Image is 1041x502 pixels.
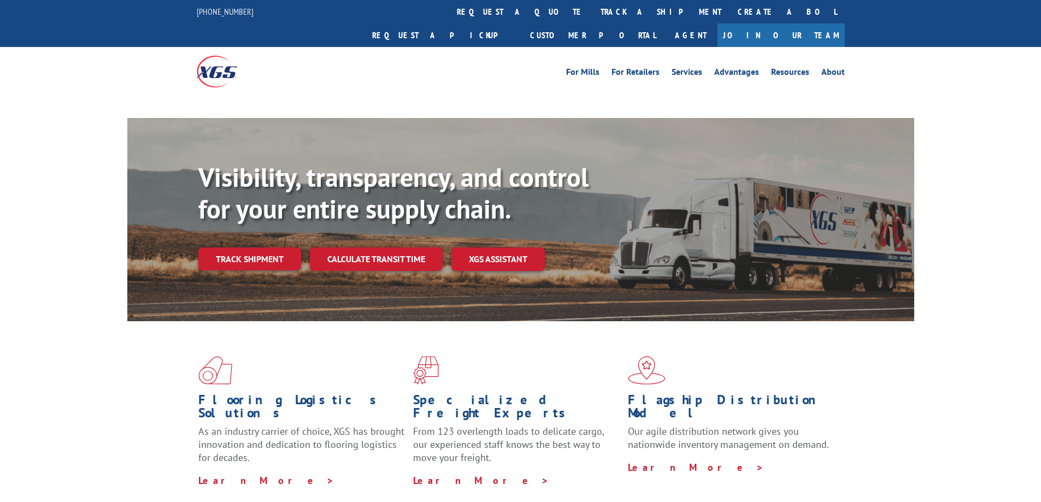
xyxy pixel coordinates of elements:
[611,68,660,80] a: For Retailers
[413,474,549,487] a: Learn More >
[714,68,759,80] a: Advantages
[413,356,439,385] img: xgs-icon-focused-on-flooring-red
[413,425,620,474] p: From 123 overlength loads to delicate cargo, our experienced staff knows the best way to move you...
[771,68,809,80] a: Resources
[198,160,589,226] b: Visibility, transparency, and control for your entire supply chain.
[628,461,764,474] a: Learn More >
[522,23,664,47] a: Customer Portal
[198,356,232,385] img: xgs-icon-total-supply-chain-intelligence-red
[628,393,834,425] h1: Flagship Distribution Model
[198,393,405,425] h1: Flooring Logistics Solutions
[197,6,254,17] a: [PHONE_NUMBER]
[364,23,522,47] a: Request a pickup
[198,474,334,487] a: Learn More >
[821,68,845,80] a: About
[566,68,599,80] a: For Mills
[451,247,545,271] a: XGS ASSISTANT
[310,247,443,271] a: Calculate transit time
[198,247,301,270] a: Track shipment
[413,393,620,425] h1: Specialized Freight Experts
[717,23,845,47] a: Join Our Team
[198,425,404,464] span: As an industry carrier of choice, XGS has brought innovation and dedication to flooring logistics...
[628,356,666,385] img: xgs-icon-flagship-distribution-model-red
[672,68,702,80] a: Services
[628,425,829,451] span: Our agile distribution network gives you nationwide inventory management on demand.
[664,23,717,47] a: Agent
